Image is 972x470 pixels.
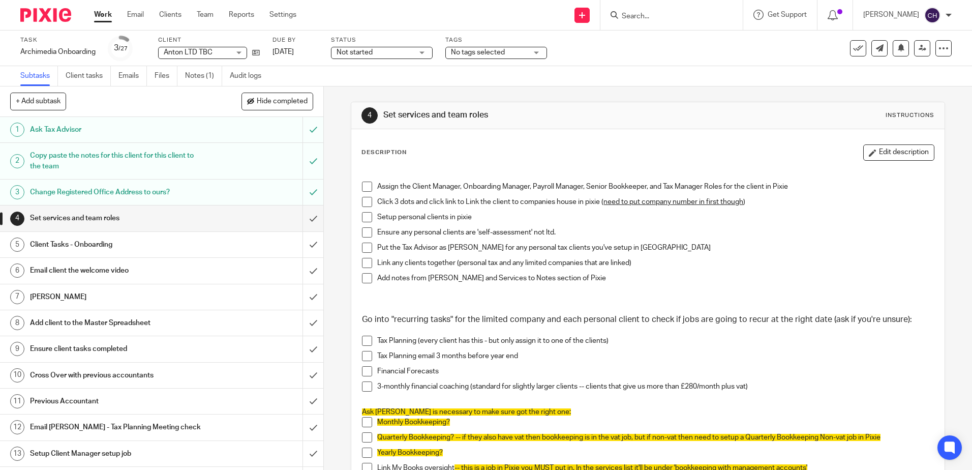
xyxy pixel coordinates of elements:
[20,36,96,44] label: Task
[377,434,880,441] span: Quarterly Bookkeeping? -- if they also have vat then bookkeeping is in the vat job, but if non-va...
[30,185,205,200] h1: Change Registered Office Address to ours?
[863,144,934,161] button: Edit description
[863,10,919,20] p: [PERSON_NAME]
[603,198,743,205] u: need to put company number in first though
[362,408,571,416] span: Ask [PERSON_NAME] is necessary to make sure got the right one:
[451,49,505,56] span: No tags selected
[10,290,24,304] div: 7
[230,66,269,86] a: Audit logs
[30,237,205,252] h1: Client Tasks - Onboarding
[30,211,205,226] h1: Set services and team roles
[377,182,933,192] p: Assign the Client Manager, Onboarding Manager, Payroll Manager, Senior Bookkeeper, and Tax Manage...
[768,11,807,18] span: Get Support
[229,10,254,20] a: Reports
[164,49,212,56] span: Anton LTD TBC
[362,314,933,325] h3: Go into "recurring tasks" for the limited company and each personal client to check if jobs are g...
[197,10,214,20] a: Team
[377,212,933,222] p: Setup personal clients in pixie
[377,273,933,283] p: Add notes from [PERSON_NAME] and Services to Notes section of Pixie
[66,66,111,86] a: Client tasks
[621,12,712,21] input: Search
[10,368,24,383] div: 10
[30,446,205,461] h1: Setup Client Manager setup job
[94,10,112,20] a: Work
[377,419,450,426] span: Monthly Bookkeeping?
[20,8,71,22] img: Pixie
[20,47,96,57] div: Archimedia Onboarding
[10,212,24,226] div: 4
[10,447,24,461] div: 13
[241,93,313,110] button: Hide completed
[30,289,205,305] h1: [PERSON_NAME]
[337,49,373,56] span: Not started
[10,420,24,434] div: 12
[114,42,128,54] div: 3
[30,368,205,383] h1: Cross Over with previous accountants
[30,148,205,174] h1: Copy paste the notes for this client for this client to the team
[118,46,128,51] small: /27
[377,449,443,456] span: Yearly Bookkeeping?
[185,66,222,86] a: Notes (1)
[924,7,940,23] img: svg%3E
[10,238,24,252] div: 5
[377,351,933,361] p: Tax Planning email 3 months before year end
[118,66,147,86] a: Emails
[10,154,24,168] div: 2
[377,197,933,207] p: Click 3 dots and click link to Link the client to companies house in pixie ( )
[377,243,933,253] p: Put the Tax Advisor as [PERSON_NAME] for any personal tax clients you've setup in [GEOGRAPHIC_DATA]
[10,316,24,330] div: 8
[257,98,308,106] span: Hide completed
[10,185,24,199] div: 3
[10,93,66,110] button: + Add subtask
[158,36,260,44] label: Client
[272,48,294,55] span: [DATE]
[361,149,407,157] p: Description
[10,123,24,137] div: 1
[159,10,181,20] a: Clients
[127,10,144,20] a: Email
[30,263,205,278] h1: Email client the welcome video
[377,227,933,238] p: Ensure any personal clients are 'self-assessment' not ltd.
[377,366,933,376] p: Financial Forecasts
[377,258,933,268] p: Link any clients together (personal tax and any limited companies that are linked)
[10,342,24,356] div: 9
[30,341,205,357] h1: Ensure client tasks completed
[377,381,933,392] p: 3-monthly financial coaching (standard for slightly larger clients -- clients that give us more t...
[30,122,205,137] h1: Ask Tax Advisor
[269,10,296,20] a: Settings
[30,394,205,409] h1: Previous Accountant
[155,66,177,86] a: Files
[30,420,205,435] h1: Email [PERSON_NAME] - Tax Planning Meeting check
[10,394,24,408] div: 11
[20,66,58,86] a: Subtasks
[272,36,318,44] label: Due by
[377,336,933,346] p: Tax Planning (every client has this - but only assign it to one of the clients)
[383,110,670,121] h1: Set services and team roles
[361,107,378,124] div: 4
[886,111,934,120] div: Instructions
[445,36,547,44] label: Tags
[30,315,205,331] h1: Add client to the Master Spreadsheet
[10,263,24,278] div: 6
[331,36,433,44] label: Status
